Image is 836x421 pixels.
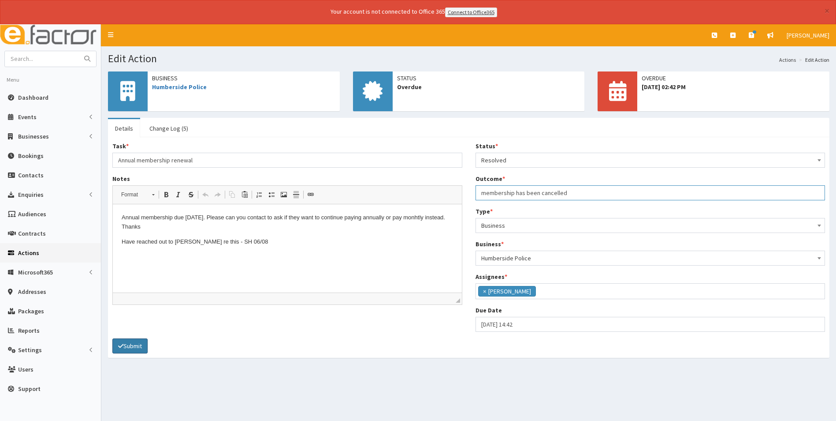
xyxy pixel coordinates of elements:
span: Format [117,189,148,200]
label: Due Date [476,306,502,315]
span: Business [476,218,825,233]
a: Details [108,119,140,138]
a: Paste (Ctrl+V) [238,189,251,200]
span: Events [18,113,37,121]
span: Actions [18,249,39,257]
a: Actions [779,56,796,64]
span: Business [152,74,335,83]
div: Your account is not connected to Office 365 [156,7,672,17]
a: [PERSON_NAME] [780,24,836,46]
span: [DATE] 02:42 PM [642,83,825,91]
span: Drag to resize [456,298,460,303]
label: Task [112,142,129,150]
li: Simone Hempel [478,286,536,297]
span: Enquiries [18,191,44,199]
span: Addresses [18,288,46,296]
a: Connect to Office365 [445,8,497,17]
span: Audiences [18,210,46,218]
h1: Edit Action [108,53,829,64]
span: Status [397,74,580,83]
span: Support [18,385,41,393]
span: Contacts [18,171,44,179]
span: Business [481,219,820,232]
span: Businesses [18,132,49,140]
label: Type [476,207,493,216]
span: Contracts [18,229,46,237]
span: Packages [18,307,44,315]
span: Reports [18,327,40,335]
a: Change Log (5) [142,119,195,138]
a: Insert Horizontal Line [290,189,302,200]
span: Bookings [18,152,44,160]
label: Status [476,142,498,150]
a: Image [278,189,290,200]
span: Resolved [476,153,825,168]
a: Format [116,188,159,201]
span: Dashboard [18,94,48,101]
a: Strike Through [185,189,197,200]
span: [PERSON_NAME] [787,31,829,39]
a: Italic (Ctrl+I) [172,189,185,200]
a: Link (Ctrl+L) [305,189,317,200]
a: Insert/Remove Bulleted List [265,189,278,200]
label: Notes [112,174,130,183]
span: Settings [18,346,42,354]
span: × [483,287,486,296]
span: Resolved [481,154,820,166]
span: Humberside Police [476,251,825,266]
label: Outcome [476,174,505,183]
span: Overdue [397,83,580,91]
label: Business [476,240,504,248]
iframe: Rich Text Editor, notes [113,204,462,293]
span: Humberside Police [481,252,820,264]
a: Redo (Ctrl+Y) [212,189,224,200]
button: Submit [112,338,148,353]
label: Assignees [476,272,507,281]
button: × [825,6,829,15]
a: Humberside Police [152,83,207,91]
li: Edit Action [797,56,829,64]
span: Microsoft365 [18,268,53,276]
span: Users [18,365,33,373]
a: Bold (Ctrl+B) [160,189,172,200]
a: Insert/Remove Numbered List [253,189,265,200]
a: Undo (Ctrl+Z) [199,189,212,200]
span: OVERDUE [642,74,825,83]
input: Search... [5,51,79,67]
a: Copy (Ctrl+C) [226,189,238,200]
